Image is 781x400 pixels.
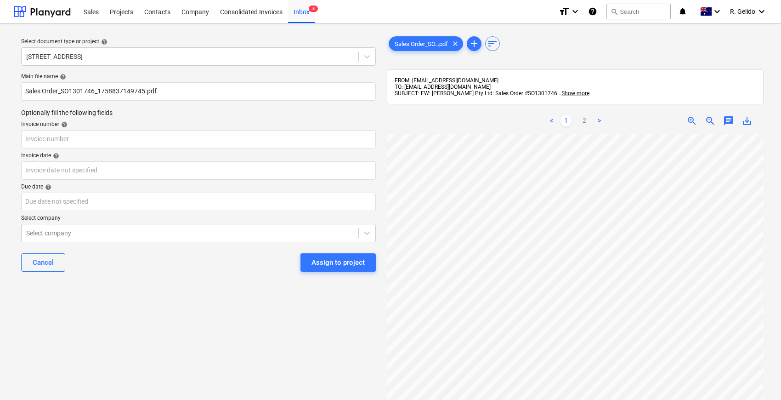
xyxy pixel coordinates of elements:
span: TO: [EMAIL_ADDRESS][DOMAIN_NAME] [395,84,491,90]
span: 8 [309,6,318,12]
p: Select company [21,215,376,224]
div: Cancel [33,257,54,269]
button: Search [606,4,671,19]
i: keyboard_arrow_down [756,6,767,17]
span: Sales Order_SO...pdf [389,40,453,47]
i: format_size [559,6,570,17]
span: sort [487,38,498,49]
div: Assign to project [311,257,365,269]
input: Main file name [21,82,376,101]
div: Invoice date [21,152,376,160]
div: Due date [21,183,376,191]
a: Next page [594,115,605,126]
span: chat [723,115,734,126]
span: help [43,184,51,190]
i: keyboard_arrow_down [712,6,723,17]
iframe: Chat Widget [735,356,781,400]
input: Invoice number [21,130,376,149]
span: zoom_in [686,115,697,126]
span: search [611,8,618,15]
div: Select document type or project [21,38,376,46]
button: Assign to project [300,253,376,272]
div: Main file name [21,73,376,80]
span: help [58,74,66,80]
p: Optionally fill the following fields [21,108,376,117]
button: Cancel [21,253,65,272]
span: save_alt [741,115,753,126]
a: Previous page [546,115,557,126]
a: Page 1 is your current page [560,115,572,126]
div: Sales Order_SO...pdf [389,36,463,51]
span: SUBJECT: FW: [PERSON_NAME] Pty Ltd: Sales Order #SO1301746 [395,90,557,97]
i: notifications [678,6,687,17]
input: Due date not specified [21,193,376,211]
span: clear [450,38,461,49]
span: ... [557,90,589,97]
span: help [99,39,108,45]
input: Invoice date not specified [21,161,376,180]
span: help [51,153,59,159]
span: FROM: [EMAIL_ADDRESS][DOMAIN_NAME] [395,77,498,84]
span: R. Gelido [730,8,755,15]
i: keyboard_arrow_down [570,6,581,17]
span: Show more [561,90,589,97]
span: add [469,38,480,49]
span: zoom_out [705,115,716,126]
a: Page 2 [579,115,590,126]
span: help [59,121,68,128]
i: Knowledge base [588,6,597,17]
div: Invoice number [21,121,376,128]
